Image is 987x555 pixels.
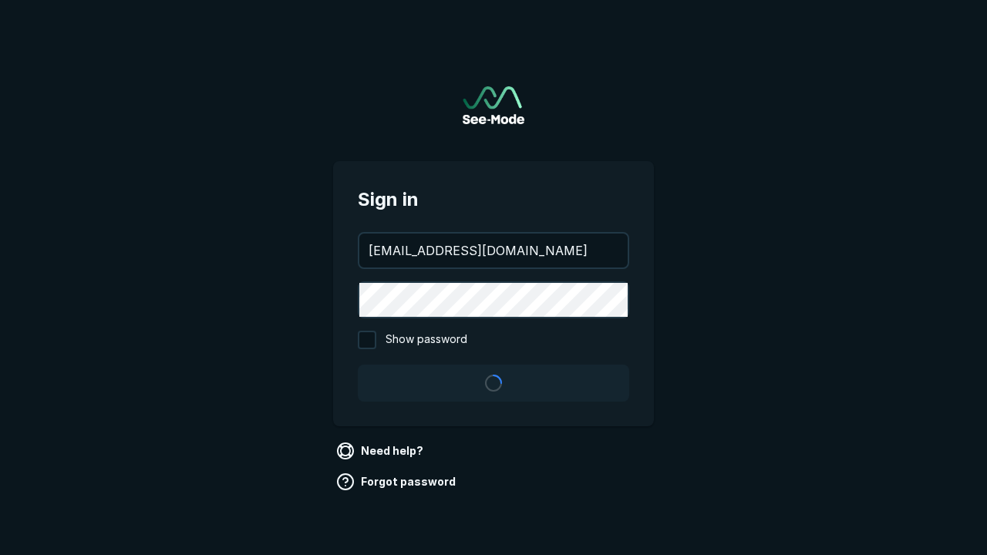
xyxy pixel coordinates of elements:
input: your@email.com [359,234,628,267]
img: See-Mode Logo [463,86,524,124]
a: Forgot password [333,469,462,494]
span: Show password [386,331,467,349]
span: Sign in [358,186,629,214]
a: Go to sign in [463,86,524,124]
a: Need help? [333,439,429,463]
